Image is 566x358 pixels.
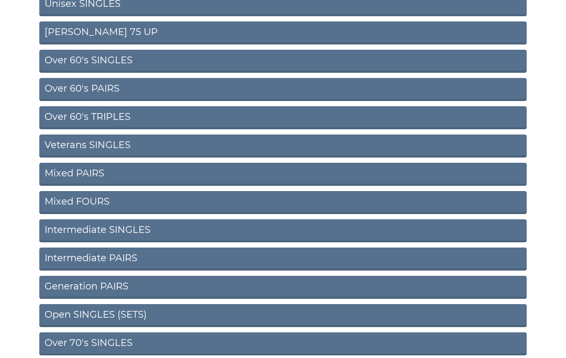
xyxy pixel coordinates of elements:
a: Mixed FOURS [39,191,527,214]
a: [PERSON_NAME] 75 UP [39,21,527,44]
a: Mixed PAIRS [39,163,527,186]
a: Over 60's TRIPLES [39,106,527,129]
a: Veterans SINGLES [39,135,527,158]
a: Over 60's PAIRS [39,78,527,101]
a: Intermediate PAIRS [39,248,527,271]
a: Generation PAIRS [39,276,527,299]
a: Open SINGLES (SETS) [39,304,527,327]
a: Intermediate SINGLES [39,219,527,242]
a: Over 60's SINGLES [39,50,527,73]
a: Over 70's SINGLES [39,332,527,355]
